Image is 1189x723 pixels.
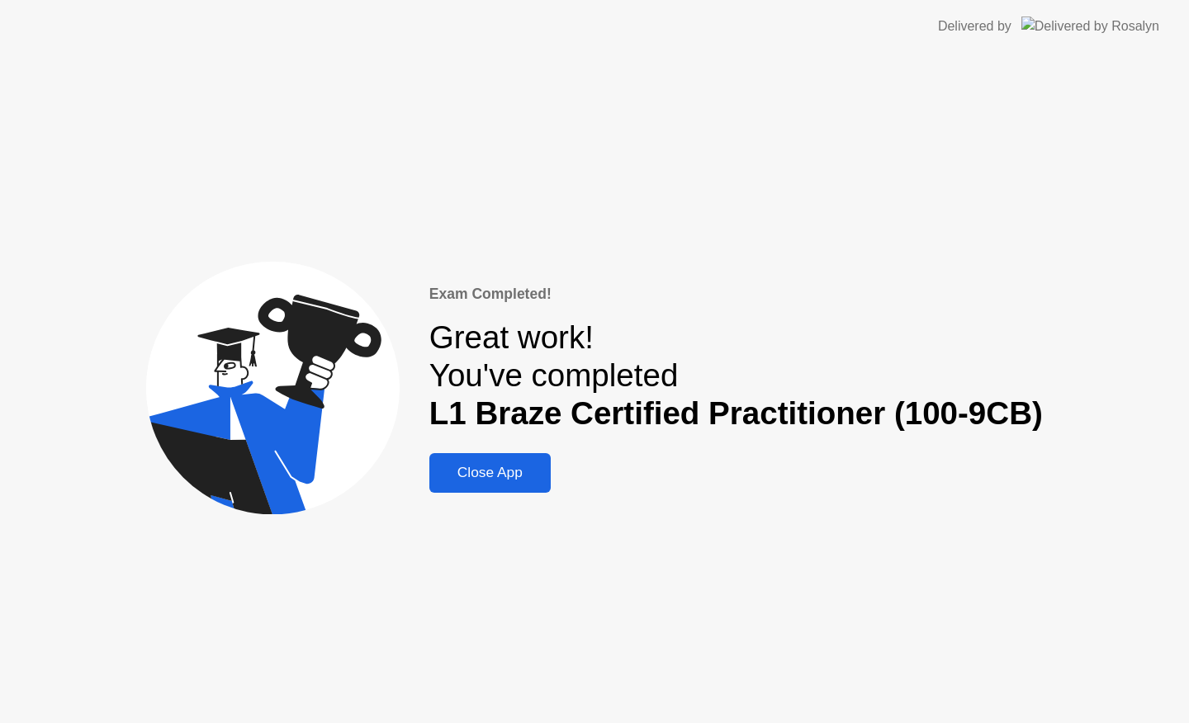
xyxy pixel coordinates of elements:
[434,464,546,481] div: Close App
[429,395,1043,431] b: L1 Braze Certified Practitioner (100-9CB)
[1021,17,1159,35] img: Delivered by Rosalyn
[429,319,1043,433] div: Great work! You've completed
[429,283,1043,305] div: Exam Completed!
[429,453,551,493] button: Close App
[938,17,1011,36] div: Delivered by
